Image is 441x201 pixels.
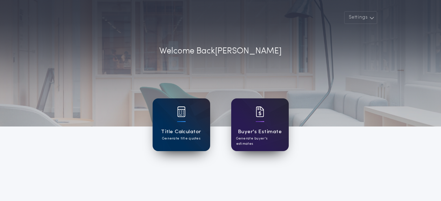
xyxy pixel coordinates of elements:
a: card iconTitle CalculatorGenerate title quotes [153,98,210,151]
img: card icon [177,106,186,117]
button: Settings [344,11,377,24]
h1: Title Calculator [161,128,201,136]
p: Generate title quotes [162,136,200,141]
p: Generate buyer's estimates [236,136,284,147]
p: Welcome Back [PERSON_NAME] [159,45,282,58]
h1: Buyer's Estimate [238,128,282,136]
img: card icon [256,106,264,117]
a: card iconBuyer's EstimateGenerate buyer's estimates [231,98,289,151]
